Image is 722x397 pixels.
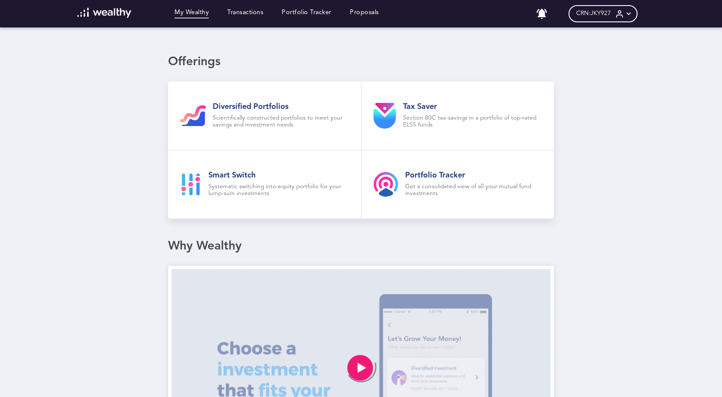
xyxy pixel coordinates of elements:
[576,10,611,17] span: CRN: JKY927
[282,9,331,18] a: Portfolio Tracker
[208,183,349,197] p: Systematic switching into equity portfolio for your lump-sum investments
[405,171,542,180] h2: Portfolio Tracker
[403,102,542,111] h2: Tax Saver
[403,115,542,129] p: Section 80C tax-savings in a portfolio of top-rated ELSS funds
[174,9,209,18] a: My Wealthy
[213,115,349,129] p: Scientifically constructed portfolios to meet your savings and investment needs
[168,150,361,219] a: Smart SwitchSystematic switching into equity portfolio for your lump-sum investments
[350,9,379,18] a: Proposals
[361,150,554,219] a: Portfolio TrackerGet a consolidated view of all your mutual fund investments
[168,55,554,69] div: Offerings
[168,81,361,150] a: Diversified PortfoliosScientifically constructed portfolios to meet your savings and investment n...
[405,183,542,197] p: Get a consolidated view of all your mutual fund investments
[168,239,554,254] div: Why Wealthy
[373,172,398,197] img: product-tracker.svg
[213,102,349,111] h2: Diversified Portfolios
[373,103,396,129] img: product-tax.svg
[180,174,202,195] img: smart-goal-icon.svg
[77,8,132,18] img: wl-logo-white.svg
[180,105,206,126] img: gi-goal-icon.svg
[361,81,554,150] a: Tax SaverSection 80C tax-savings in a portfolio of top-rated ELSS funds
[208,171,349,180] h2: Smart Switch
[227,9,263,18] a: Transactions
